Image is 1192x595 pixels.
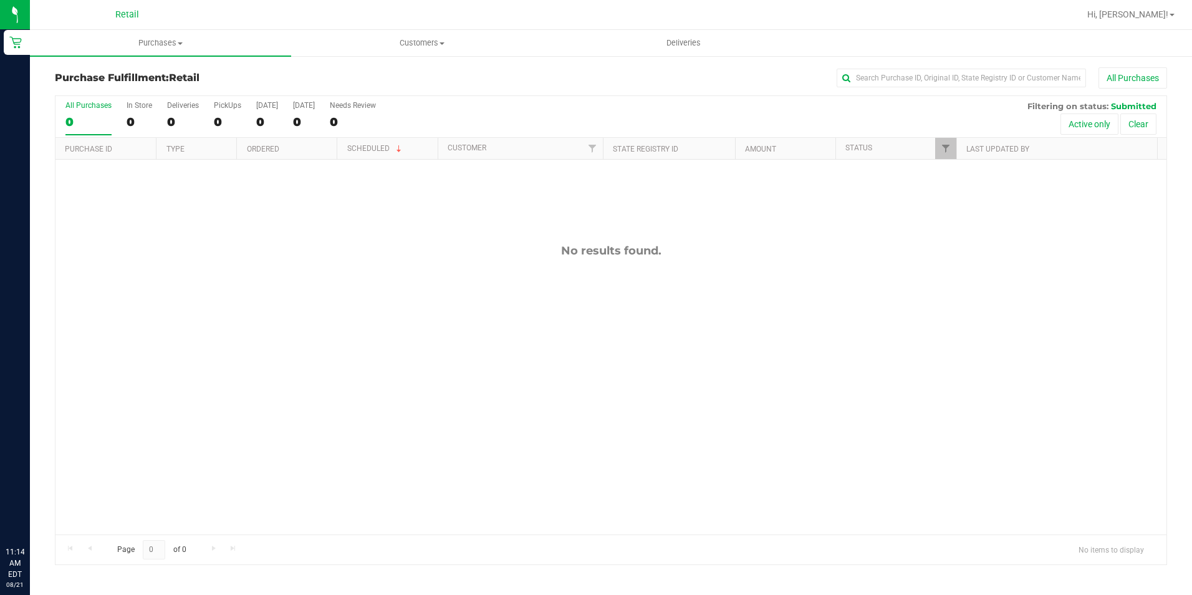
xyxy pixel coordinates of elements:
[293,115,315,129] div: 0
[1069,540,1154,559] span: No items to display
[55,244,1166,258] div: No results found.
[1087,9,1168,19] span: Hi, [PERSON_NAME]!
[30,30,291,56] a: Purchases
[745,145,776,153] a: Amount
[247,145,279,153] a: Ordered
[55,72,426,84] h3: Purchase Fulfillment:
[966,145,1029,153] a: Last Updated By
[30,37,291,49] span: Purchases
[837,69,1086,87] input: Search Purchase ID, Original ID, State Registry ID or Customer Name...
[330,101,376,110] div: Needs Review
[293,101,315,110] div: [DATE]
[9,36,22,49] inline-svg: Retail
[613,145,678,153] a: State Registry ID
[256,101,278,110] div: [DATE]
[1027,101,1108,111] span: Filtering on status:
[65,115,112,129] div: 0
[169,72,199,84] span: Retail
[291,30,552,56] a: Customers
[1111,101,1156,111] span: Submitted
[347,144,404,153] a: Scheduled
[1098,67,1167,89] button: All Purchases
[167,101,199,110] div: Deliveries
[6,580,24,589] p: 08/21
[214,115,241,129] div: 0
[167,115,199,129] div: 0
[292,37,552,49] span: Customers
[256,115,278,129] div: 0
[107,540,196,559] span: Page of 0
[1060,114,1118,135] button: Active only
[553,30,814,56] a: Deliveries
[1120,114,1156,135] button: Clear
[448,143,486,152] a: Customer
[845,143,872,152] a: Status
[6,546,24,580] p: 11:14 AM EDT
[12,495,50,533] iframe: Resource center
[127,115,152,129] div: 0
[650,37,718,49] span: Deliveries
[582,138,603,159] a: Filter
[65,145,112,153] a: Purchase ID
[330,115,376,129] div: 0
[127,101,152,110] div: In Store
[935,138,956,159] a: Filter
[65,101,112,110] div: All Purchases
[115,9,139,20] span: Retail
[166,145,185,153] a: Type
[214,101,241,110] div: PickUps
